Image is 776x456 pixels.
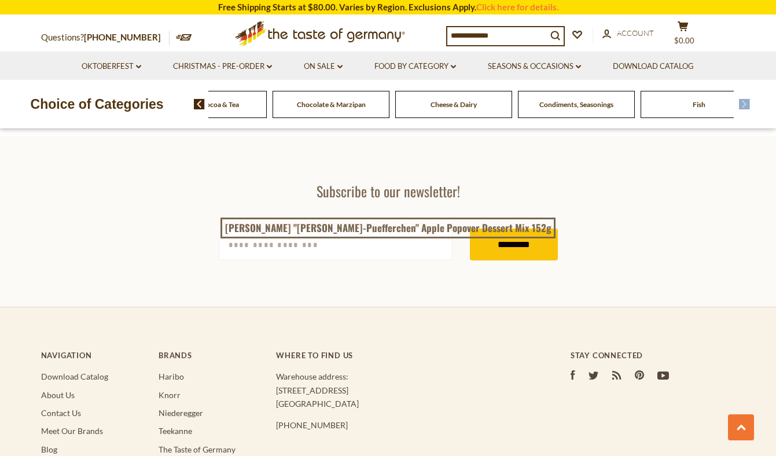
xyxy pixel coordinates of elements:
a: Knorr [159,390,181,400]
a: Food By Category [374,60,456,73]
h3: Subscribe to our newsletter! [219,182,558,200]
h4: Stay Connected [571,351,735,360]
h4: Brands [159,351,264,360]
a: Seasons & Occasions [488,60,581,73]
img: previous arrow [194,99,205,109]
a: Download Catalog [41,372,108,381]
a: [PERSON_NAME] "[PERSON_NAME]-Puefferchen" Apple Popover Dessert Mix 152g [220,218,556,238]
a: Condiments, Seasonings [539,100,613,109]
a: The Taste of Germany [159,444,236,454]
a: Coffee, Cocoa & Tea [178,100,239,109]
a: [PHONE_NUMBER] [84,32,161,42]
a: Teekanne [159,426,192,436]
a: About Us [41,390,75,400]
a: Christmas - PRE-ORDER [173,60,272,73]
a: On Sale [304,60,343,73]
a: Chocolate & Marzipan [297,100,366,109]
a: Oktoberfest [82,60,141,73]
a: Contact Us [41,408,81,418]
a: Niederegger [159,408,203,418]
h4: Where to find us [276,351,524,360]
a: Meet Our Brands [41,426,103,436]
a: Click here for details. [476,2,558,12]
a: Download Catalog [613,60,694,73]
a: Blog [41,444,57,454]
h4: Navigation [41,351,147,360]
p: Warehouse address: [STREET_ADDRESS] [GEOGRAPHIC_DATA] [276,370,524,410]
a: Haribo [159,372,184,381]
p: [PHONE_NUMBER] [276,418,524,432]
a: Fish [693,100,705,109]
img: next arrow [739,99,750,109]
p: Questions? [41,30,170,45]
span: Account [617,28,654,38]
a: Account [602,27,654,40]
span: $0.00 [674,36,694,45]
button: $0.00 [666,21,701,50]
a: Cheese & Dairy [431,100,477,109]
